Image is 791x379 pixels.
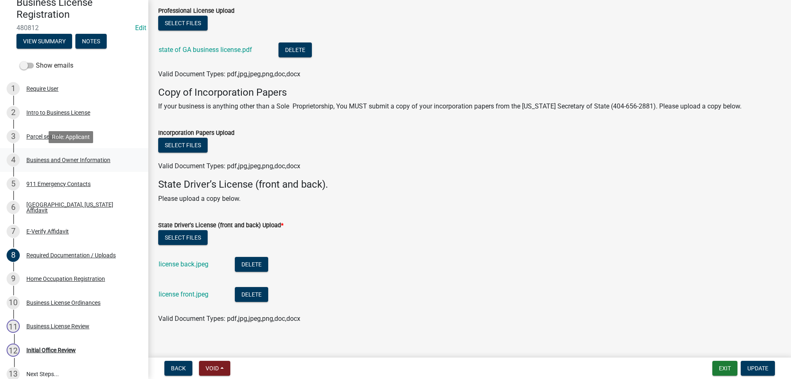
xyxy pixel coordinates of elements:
div: 10 [7,296,20,309]
div: 11 [7,320,20,333]
wm-modal-confirm: Delete Document [278,46,312,54]
span: Void [206,365,219,372]
span: Valid Document Types: pdf,jpg,jpeg,png,doc,docx [158,162,300,170]
div: [GEOGRAPHIC_DATA], [US_STATE] Affidavit [26,202,135,213]
div: Business and Owner Information [26,157,110,163]
span: Back [171,365,186,372]
div: 1 [7,82,20,95]
a: license front.jpeg [159,290,208,298]
label: Show emails [20,61,73,71]
div: Required Documentation / Uploads [26,252,116,258]
div: 3 [7,130,20,143]
div: 8 [7,249,20,262]
button: Delete [235,287,268,302]
label: Professional License Upload [158,8,234,14]
wm-modal-confirm: Summary [16,38,72,45]
div: 12 [7,344,20,357]
button: Notes [75,34,107,49]
a: license back.jpeg [159,260,208,268]
button: Select files [158,230,208,245]
span: 480812 [16,24,132,32]
div: Parcel search [26,134,61,139]
span: Update [747,365,768,372]
wm-modal-confirm: Notes [75,38,107,45]
button: Exit [712,361,737,376]
button: Delete [235,257,268,272]
div: Business License Review [26,323,89,329]
p: If your business is anything other than a Sole Proprietorship, You MUST submit a copy of your inc... [158,101,781,111]
button: Void [199,361,230,376]
wm-modal-confirm: Edit Application Number [135,24,146,32]
a: state of GA business license.pdf [159,46,252,54]
button: Back [164,361,192,376]
div: Role: Applicant [49,131,93,143]
div: 911 Emergency Contacts [26,181,91,187]
div: 9 [7,272,20,285]
button: Update [741,361,775,376]
div: Require User [26,86,59,92]
div: 4 [7,153,20,167]
button: Select files [158,138,208,153]
div: Home Occupation Registration [26,276,105,282]
h4: Copy of Incorporation Papers [158,87,781,99]
label: Incorporation Papers Upload [158,130,234,136]
label: State Driver's License (front and back) Upload [158,223,283,228]
div: Initial Office Review [26,347,76,353]
div: 6 [7,201,20,214]
button: Select files [158,16,208,31]
div: Business License Ordinances [26,300,101,306]
wm-modal-confirm: Delete Document [235,291,268,299]
button: Delete [278,42,312,57]
div: E-Verify Affidavit [26,228,69,234]
wm-modal-confirm: Delete Document [235,261,268,269]
p: Please upload a copy below. [158,194,781,204]
span: Valid Document Types: pdf,jpg,jpeg,png,doc,docx [158,315,300,323]
span: Valid Document Types: pdf,jpg,jpeg,png,doc,docx [158,70,300,78]
div: Intro to Business License [26,110,90,115]
div: 7 [7,225,20,238]
div: 2 [7,106,20,119]
button: View Summary [16,34,72,49]
div: 5 [7,177,20,191]
a: Edit [135,24,146,32]
h4: State Driver’s License (front and back). [158,179,781,191]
